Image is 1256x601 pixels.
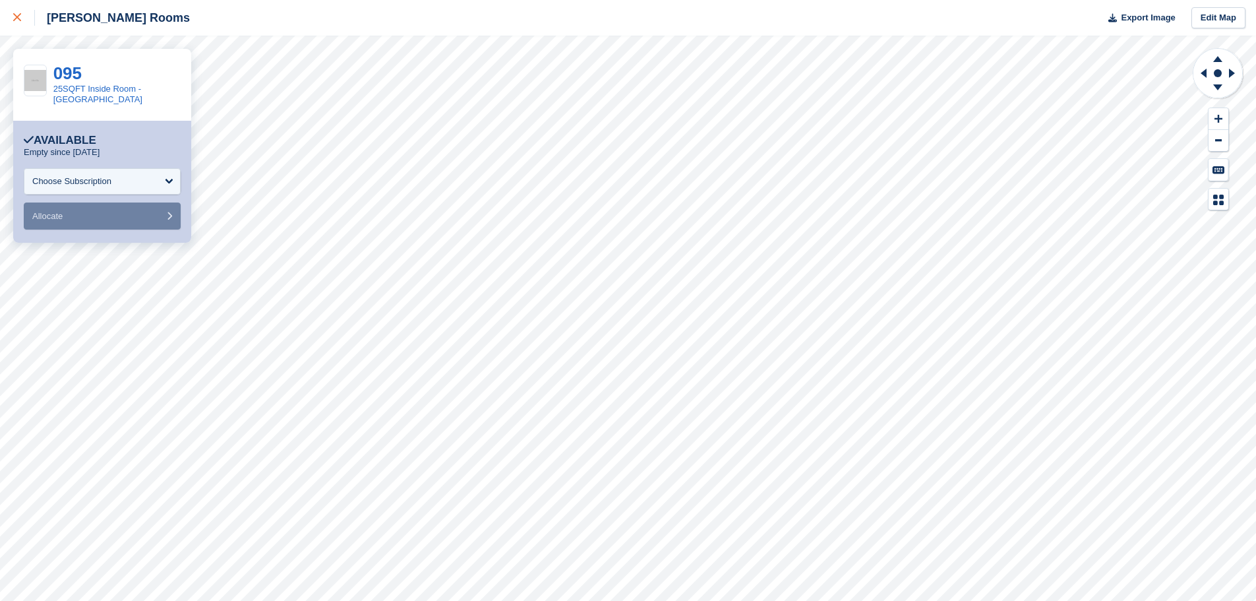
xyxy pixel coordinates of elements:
[1209,189,1228,210] button: Map Legend
[53,63,82,83] a: 095
[53,84,142,104] a: 25SQFT Inside Room - [GEOGRAPHIC_DATA]
[32,175,111,188] div: Choose Subscription
[1100,7,1176,29] button: Export Image
[1121,11,1175,24] span: Export Image
[24,147,100,158] p: Empty since [DATE]
[24,70,46,92] img: 256x256-placeholder-a091544baa16b46aadf0b611073c37e8ed6a367829ab441c3b0103e7cf8a5b1b.png
[24,203,181,230] button: Allocate
[1209,159,1228,181] button: Keyboard Shortcuts
[24,134,96,147] div: Available
[35,10,190,26] div: [PERSON_NAME] Rooms
[1191,7,1245,29] a: Edit Map
[32,211,63,221] span: Allocate
[1209,108,1228,130] button: Zoom In
[1209,130,1228,152] button: Zoom Out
